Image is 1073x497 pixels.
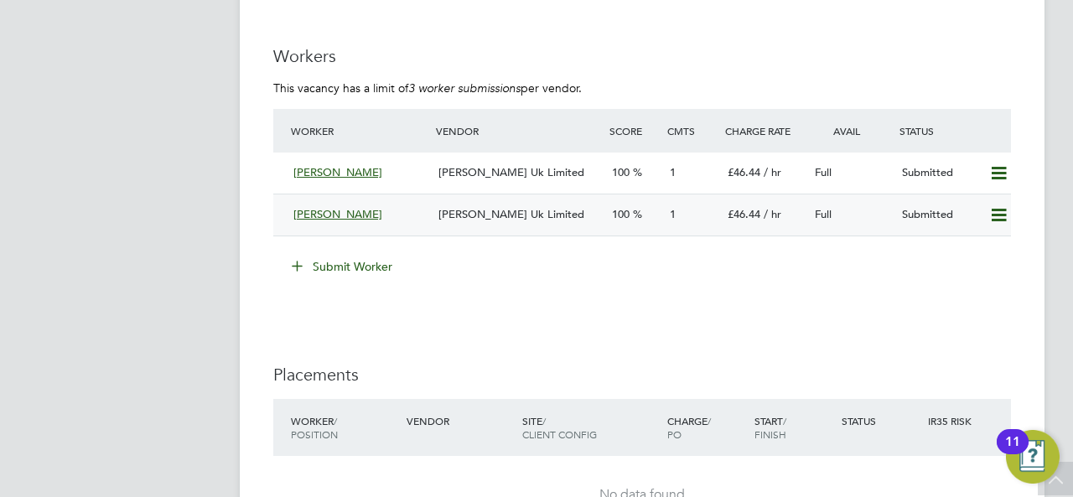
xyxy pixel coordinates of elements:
[837,406,925,436] div: Status
[273,80,1011,96] p: This vacancy has a limit of per vendor.
[924,406,982,436] div: IR35 Risk
[402,406,518,436] div: Vendor
[764,165,781,179] span: / hr
[438,207,584,221] span: [PERSON_NAME] Uk Limited
[754,414,786,441] span: / Finish
[663,116,721,146] div: Cmts
[612,165,630,179] span: 100
[605,116,663,146] div: Score
[280,253,406,280] button: Submit Worker
[293,207,382,221] span: [PERSON_NAME]
[728,165,760,179] span: £46.44
[721,116,808,146] div: Charge Rate
[728,207,760,221] span: £46.44
[764,207,781,221] span: / hr
[287,116,432,146] div: Worker
[815,165,832,179] span: Full
[273,364,1011,386] h3: Placements
[808,116,895,146] div: Avail
[522,414,597,441] span: / Client Config
[518,406,663,449] div: Site
[432,116,605,146] div: Vendor
[408,80,521,96] em: 3 worker submissions
[438,165,584,179] span: [PERSON_NAME] Uk Limited
[895,159,982,187] div: Submitted
[815,207,832,221] span: Full
[670,165,676,179] span: 1
[612,207,630,221] span: 100
[895,201,982,229] div: Submitted
[750,406,837,449] div: Start
[291,414,338,441] span: / Position
[273,45,1011,67] h3: Workers
[663,406,750,449] div: Charge
[670,207,676,221] span: 1
[895,116,1011,146] div: Status
[293,165,382,179] span: [PERSON_NAME]
[1006,430,1060,484] button: Open Resource Center, 11 new notifications
[287,406,402,449] div: Worker
[667,414,711,441] span: / PO
[1005,442,1020,463] div: 11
